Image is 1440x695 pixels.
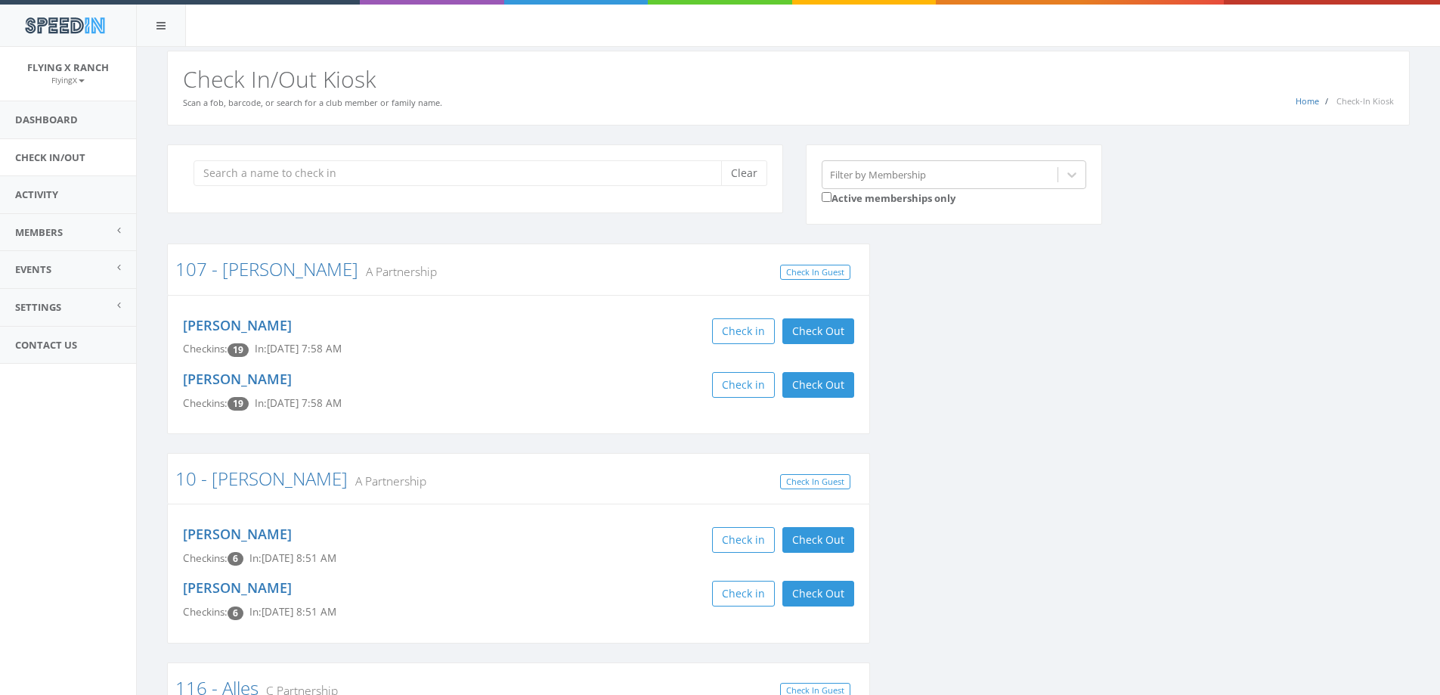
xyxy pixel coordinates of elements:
button: Check in [712,318,775,344]
a: [PERSON_NAME] [183,316,292,334]
span: Checkin count [228,397,249,411]
span: Checkins: [183,605,228,619]
span: Checkin count [228,343,249,357]
a: Home [1296,95,1319,107]
span: Events [15,262,51,276]
a: Check In Guest [780,265,850,281]
a: [PERSON_NAME] [183,579,292,597]
a: [PERSON_NAME] [183,525,292,543]
span: In: [DATE] 8:51 AM [249,551,336,565]
span: Checkin count [228,552,243,566]
button: Check Out [782,527,854,553]
span: Contact Us [15,338,77,352]
button: Check in [712,581,775,607]
div: Filter by Membership [830,167,926,182]
button: Check Out [782,318,854,344]
a: [PERSON_NAME] [183,370,292,388]
button: Check Out [782,372,854,398]
button: Check Out [782,581,854,607]
input: Search a name to check in [194,160,732,186]
span: In: [DATE] 7:58 AM [255,342,342,355]
input: Active memberships only [822,192,831,202]
h2: Check In/Out Kiosk [183,67,1394,92]
button: Clear [721,160,767,186]
label: Active memberships only [822,189,955,206]
span: Checkins: [183,342,228,355]
a: Check In Guest [780,474,850,490]
span: Checkins: [183,551,228,565]
span: Checkin count [228,607,243,620]
small: A Partnership [358,263,437,280]
a: 10 - [PERSON_NAME] [175,466,348,491]
a: FlyingX [51,73,85,86]
small: Scan a fob, barcode, or search for a club member or family name. [183,97,442,108]
span: In: [DATE] 7:58 AM [255,396,342,410]
span: Members [15,225,63,239]
span: In: [DATE] 8:51 AM [249,605,336,619]
span: Settings [15,300,61,314]
button: Check in [712,527,775,553]
span: Flying X Ranch [27,61,109,74]
small: FlyingX [51,75,85,85]
span: Check-In Kiosk [1336,95,1394,107]
a: 107 - [PERSON_NAME] [175,256,358,281]
img: speedin_logo.png [17,11,112,39]
span: Checkins: [183,396,228,410]
button: Check in [712,372,775,398]
small: A Partnership [348,473,426,489]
